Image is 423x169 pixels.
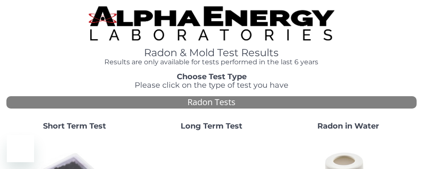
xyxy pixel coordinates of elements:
[317,121,379,131] strong: Radon in Water
[7,135,34,162] iframe: Button to launch messaging window
[177,72,247,81] strong: Choose Test Type
[43,121,106,131] strong: Short Term Test
[89,47,335,58] h1: Radon & Mold Test Results
[6,96,417,109] div: Radon Tests
[89,58,335,66] h4: Results are only available for tests performed in the last 6 years
[181,121,242,131] strong: Long Term Test
[135,80,288,90] span: Please click on the type of test you have
[89,6,335,40] img: TightCrop.jpg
